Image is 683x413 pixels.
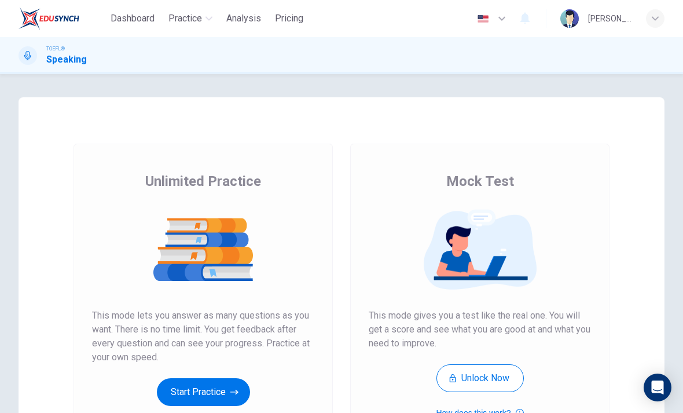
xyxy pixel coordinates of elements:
[46,45,65,53] span: TOEFL®
[476,14,490,23] img: en
[270,8,308,29] button: Pricing
[46,53,87,67] h1: Speaking
[226,12,261,25] span: Analysis
[106,8,159,29] button: Dashboard
[436,364,524,392] button: Unlock Now
[168,12,202,25] span: Practice
[369,309,591,350] span: This mode gives you a test like the real one. You will get a score and see what you are good at a...
[19,7,79,30] img: EduSynch logo
[164,8,217,29] button: Practice
[19,7,106,30] a: EduSynch logo
[446,172,514,191] span: Mock Test
[111,12,155,25] span: Dashboard
[644,374,671,401] div: Open Intercom Messenger
[145,172,261,191] span: Unlimited Practice
[560,9,579,28] img: Profile picture
[588,12,632,25] div: [PERSON_NAME]
[275,12,303,25] span: Pricing
[222,8,266,29] button: Analysis
[92,309,314,364] span: This mode lets you answer as many questions as you want. There is no time limit. You get feedback...
[157,378,250,406] button: Start Practice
